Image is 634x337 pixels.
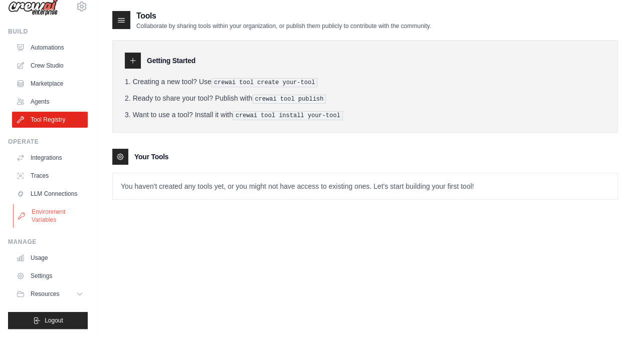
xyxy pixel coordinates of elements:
div: Manage [8,238,88,246]
h2: Tools [136,10,431,22]
a: Automations [12,40,88,56]
pre: crewai tool create your-tool [212,78,318,87]
a: Environment Variables [13,204,89,228]
h3: Getting Started [147,56,195,66]
button: Resources [12,286,88,302]
a: LLM Connections [12,186,88,202]
a: Traces [12,168,88,184]
a: Marketplace [12,76,88,92]
h3: Your Tools [134,152,168,162]
li: Creating a new tool? Use [125,77,605,87]
a: Settings [12,268,88,284]
button: Logout [8,312,88,329]
a: Agents [12,94,88,110]
pre: crewai tool publish [253,95,326,104]
a: Usage [12,250,88,266]
span: Resources [31,290,59,298]
li: Want to use a tool? Install it with [125,110,605,120]
a: Tool Registry [12,112,88,128]
div: Operate [8,138,88,146]
a: Integrations [12,150,88,166]
span: Logout [45,316,63,324]
p: Collaborate by sharing tools within your organization, or publish them publicly to contribute wit... [136,22,431,30]
li: Ready to share your tool? Publish with [125,93,605,104]
pre: crewai tool install your-tool [233,111,343,120]
a: Crew Studio [12,58,88,74]
div: Build [8,28,88,36]
p: You haven't created any tools yet, or you might not have access to existing ones. Let's start bui... [113,173,617,199]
